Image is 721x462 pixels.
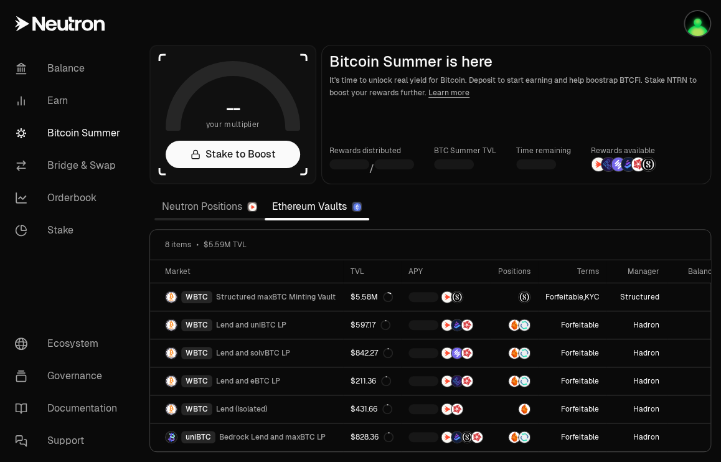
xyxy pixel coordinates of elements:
[685,11,710,36] img: Neutron-Mars-Metamask Acc 1
[351,266,393,276] div: TVL
[329,157,414,176] div: /
[538,283,606,311] a: Forfeitable,KYC
[611,158,625,171] img: Solv Points
[150,395,343,423] a: WBTC LogoWBTCLend (Isolated)
[561,432,599,442] button: Forfeitable
[601,158,615,171] img: EtherFi Points
[519,375,530,387] img: Supervault
[491,311,538,339] a: AmberSupervault
[154,194,265,219] a: Neutron Positions
[408,431,483,443] button: NTRNBedrock DiamondsStructured PointsMars Fragments
[606,367,667,395] a: Hadron
[216,348,290,358] span: Lend and solvBTC LP
[401,395,491,423] a: NTRNMars Fragments
[166,319,177,331] img: WBTC Logo
[216,320,286,330] span: Lend and uniBTC LP
[265,194,369,219] a: Ethereum Vaults
[585,292,599,302] button: KYC
[606,423,667,451] a: Hadron
[343,395,401,423] a: $431.66
[329,144,414,157] p: Rewards distributed
[165,266,336,276] div: Market
[181,403,212,415] div: WBTC
[5,214,134,247] a: Stake
[5,328,134,360] a: Ecosystem
[441,431,453,443] img: NTRN
[498,291,530,303] button: maxBTC
[509,319,520,331] img: Amber
[498,319,530,331] button: AmberSupervault
[181,291,212,303] div: WBTC
[461,431,473,443] img: Structured Points
[674,266,717,276] div: Balance
[498,375,530,387] button: AmberSupervault
[248,203,257,211] img: Neutron Logo
[401,367,491,395] a: NTRNEtherFi PointsMars Fragments
[401,423,491,451] a: NTRNBedrock DiamondsStructured PointsMars Fragments
[471,431,483,443] img: Mars Fragments
[219,432,326,442] span: Bedrock Lend and maxBTC LP
[181,319,212,331] div: WBTC
[451,319,463,331] img: Bedrock Diamonds
[343,283,401,311] a: $5.58M
[545,266,599,276] div: Terms
[351,348,393,358] div: $842.27
[5,425,134,457] a: Support
[606,395,667,423] a: Hadron
[408,403,483,415] button: NTRNMars Fragments
[606,339,667,367] a: Hadron
[606,283,667,311] a: Structured
[441,291,453,303] img: NTRN
[5,85,134,117] a: Earn
[441,319,453,331] img: NTRN
[561,320,599,330] button: Forfeitable
[498,266,530,276] div: Positions
[329,53,703,70] h2: Bitcoin Summer is here
[5,117,134,149] a: Bitcoin Summer
[408,291,483,303] button: NTRNStructured Points
[561,376,599,386] button: Forfeitable
[621,158,635,171] img: Bedrock Diamonds
[343,423,401,451] a: $828.36
[519,291,530,303] img: maxBTC
[216,376,280,386] span: Lend and eBTC LP
[591,158,605,171] img: NTRN
[343,367,401,395] a: $211.36
[441,403,453,415] img: NTRN
[428,88,469,98] a: Learn more
[641,158,655,171] img: Structured Points
[509,347,520,359] img: Amber
[498,347,530,359] button: AmberSupervault
[5,149,134,182] a: Bridge & Swap
[166,431,177,443] img: uniBTC Logo
[491,283,538,311] a: maxBTC
[451,403,463,415] img: Mars Fragments
[351,320,390,330] div: $597.17
[166,141,300,168] a: Stake to Boost
[401,311,491,339] a: NTRNBedrock DiamondsMars Fragments
[561,404,599,414] button: Forfeitable
[461,319,473,331] img: Mars Fragments
[150,311,343,339] a: WBTC LogoWBTCLend and uniBTC LP
[561,348,599,358] button: Forfeitable
[519,347,530,359] img: Supervault
[451,347,463,359] img: Solv Points
[519,403,530,415] img: Amber
[343,339,401,367] a: $842.27
[216,404,267,414] span: Lend (Isolated)
[509,431,520,443] img: Amber
[150,339,343,367] a: WBTC LogoWBTCLend and solvBTC LP
[408,375,483,387] button: NTRNEtherFi PointsMars Fragments
[5,392,134,425] a: Documentation
[538,339,606,367] a: Forfeitable
[343,311,401,339] a: $597.17
[351,404,392,414] div: $431.66
[545,292,599,302] span: ,
[519,431,530,443] img: Supervault
[353,203,361,211] img: Ethereum Logo
[181,375,212,387] div: WBTC
[451,291,463,303] img: Structured Points
[204,240,247,250] span: $5.59M TVL
[5,182,134,214] a: Orderbook
[434,144,496,157] p: BTC Summer TVL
